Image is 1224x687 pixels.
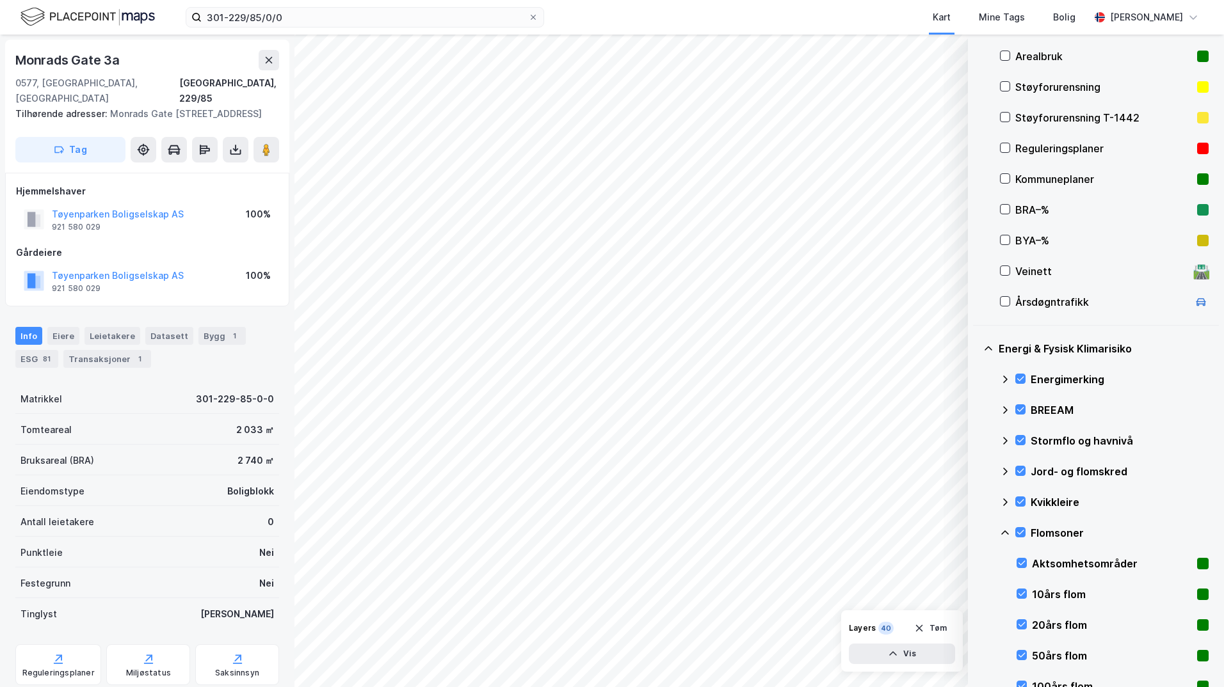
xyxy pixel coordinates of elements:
div: Nei [259,576,274,591]
div: Årsdøgntrafikk [1015,294,1188,310]
div: Saksinnsyn [215,668,259,678]
div: Støyforurensning T-1442 [1015,110,1192,125]
div: 2 033 ㎡ [236,422,274,438]
div: 81 [40,352,53,365]
div: Aktsomhetsområder [1032,556,1192,571]
button: Tag [15,137,125,162]
div: Eiere [47,327,79,345]
div: Tinglyst [20,606,57,622]
div: 301-229-85-0-0 [196,391,274,407]
div: Gårdeiere [16,245,278,260]
div: Arealbruk [1015,49,1192,64]
div: Leietakere [85,327,140,345]
div: Miljøstatus [126,668,171,678]
div: Kart [933,10,951,25]
div: 0 [268,514,274,530]
div: Kvikkleire [1031,494,1209,510]
div: 1 [133,352,146,365]
div: 921 580 029 [52,222,101,232]
div: 10års flom [1032,587,1192,602]
div: Bolig [1053,10,1075,25]
div: Tomteareal [20,422,72,438]
div: Energi & Fysisk Klimarisiko [999,341,1209,356]
div: 50års flom [1032,648,1192,663]
div: Reguleringsplaner [22,668,95,678]
div: Punktleie [20,545,63,560]
div: Reguleringsplaner [1015,141,1192,156]
div: [PERSON_NAME] [1110,10,1183,25]
div: BRA–% [1015,202,1192,217]
div: Flomsoner [1031,525,1209,541]
div: Eiendomstype [20,484,85,499]
div: Transaksjoner [63,350,151,368]
div: 100% [246,268,271,283]
div: Monrads Gate 3a [15,50,122,70]
div: Boligblokk [227,484,274,499]
input: Søk på adresse, matrikkel, gårdeiere, leietakere eller personer [202,8,528,27]
div: BYA–% [1015,233,1192,248]
div: 40 [878,622,894,635]
div: Hjemmelshaver [16,184,278,199]
div: Bruksareal (BRA) [20,453,94,468]
div: Layers [849,623,876,633]
div: Mine Tags [979,10,1025,25]
div: Bygg [198,327,246,345]
div: ESG [15,350,58,368]
div: Energimerking [1031,372,1209,387]
iframe: Chat Widget [1160,626,1224,687]
button: Vis [849,644,955,664]
div: Monrads Gate [STREET_ADDRESS] [15,106,269,122]
div: 🛣️ [1193,263,1210,280]
div: Festegrunn [20,576,70,591]
div: 1 [228,329,241,342]
div: 100% [246,207,271,222]
div: 0577, [GEOGRAPHIC_DATA], [GEOGRAPHIC_DATA] [15,75,179,106]
div: BREEAM [1031,402,1209,418]
div: [PERSON_NAME] [200,606,274,622]
div: Nei [259,545,274,560]
img: logo.f888ab2527a4732fd821a326f86c7f29.svg [20,6,155,28]
span: Tilhørende adresser: [15,108,110,119]
div: Matrikkel [20,391,62,407]
div: Kommuneplaner [1015,171,1192,187]
div: Støyforurensning [1015,79,1192,95]
div: Stormflo og havnivå [1031,433,1209,448]
div: Jord- og flomskred [1031,464,1209,479]
button: Tøm [906,618,955,638]
div: 2 740 ㎡ [238,453,274,468]
div: 921 580 029 [52,283,101,294]
div: Info [15,327,42,345]
div: Veinett [1015,264,1188,279]
div: Datasett [145,327,193,345]
div: Antall leietakere [20,514,94,530]
div: [GEOGRAPHIC_DATA], 229/85 [179,75,279,106]
div: 20års flom [1032,617,1192,633]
